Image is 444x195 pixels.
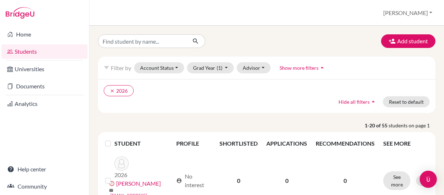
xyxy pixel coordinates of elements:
[280,65,319,71] span: Show more filters
[114,156,129,171] img: Alleman, Elise
[109,188,113,192] span: mail
[319,64,326,71] i: arrow_drop_up
[104,65,109,70] i: filter_list
[111,64,131,71] span: Filter by
[110,88,115,93] i: clear
[273,62,332,73] button: Show more filtersarrow_drop_up
[134,62,184,73] button: Account Status
[98,34,187,48] input: Find student by name...
[311,135,379,152] th: RECOMMENDATIONS
[383,171,410,190] button: See more
[365,122,389,129] strong: 1-20 of 55
[389,122,435,129] span: students on page 1
[420,171,437,188] div: Open Intercom Messenger
[1,44,88,59] a: Students
[114,171,129,179] p: 2026
[176,172,211,189] div: No interest
[1,27,88,42] a: Home
[237,62,271,73] button: Advisor
[339,99,370,105] span: Hide all filters
[114,135,172,152] th: STUDENT
[332,96,383,107] button: Hide all filtersarrow_drop_up
[383,96,430,107] button: Reset to default
[370,98,377,105] i: arrow_drop_up
[262,135,311,152] th: APPLICATIONS
[1,179,88,194] a: Community
[1,162,88,176] a: Help center
[176,178,182,184] span: account_circle
[380,6,435,20] button: [PERSON_NAME]
[1,62,88,76] a: Universities
[316,176,375,185] p: 0
[1,97,88,111] a: Analytics
[379,135,433,152] th: SEE MORE
[104,85,134,96] button: clear2026
[1,79,88,93] a: Documents
[217,65,222,71] span: (1)
[187,62,234,73] button: Grad Year(1)
[116,179,161,188] a: [PERSON_NAME]
[381,34,435,48] button: Add student
[6,7,34,19] img: Bridge-U
[172,135,215,152] th: PROFILE
[215,135,262,152] th: SHORTLISTED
